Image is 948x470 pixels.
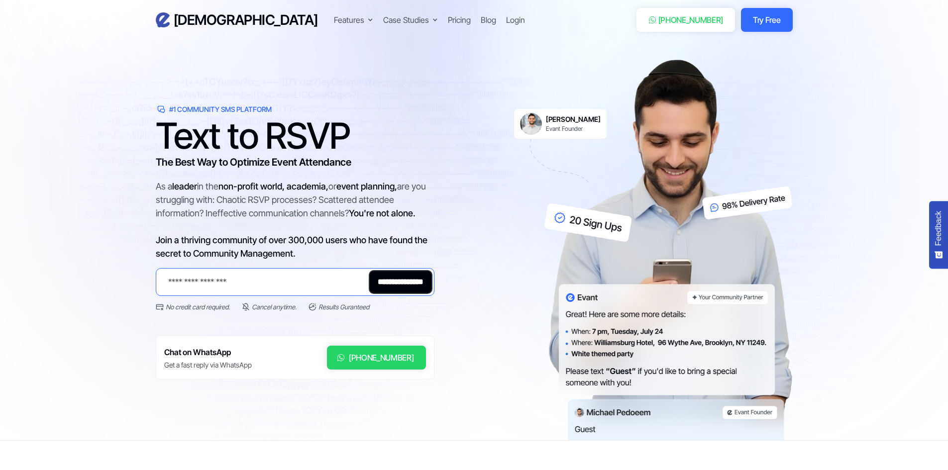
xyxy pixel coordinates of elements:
h3: [DEMOGRAPHIC_DATA] [174,11,318,29]
a: [PHONE_NUMBER] [327,346,426,370]
div: Results Guranteed [318,302,369,312]
a: Blog [481,14,496,26]
div: Features [334,14,373,26]
span: event planning, [336,181,397,191]
div: Get a fast reply via WhatsApp [164,360,252,370]
div: Cancel anytime. [252,302,297,312]
span: Feedback [934,211,943,246]
div: Evant Founder [546,125,601,133]
h3: The Best Way to Optimize Event Attendance [156,155,434,170]
div: #1 Community SMS Platform [169,104,272,114]
h1: Text to RSVP [156,121,434,151]
a: [PERSON_NAME]Evant Founder [514,109,607,139]
a: Try Free [741,8,792,32]
div: No credit card required. [166,302,230,312]
a: Login [506,14,525,26]
span: Join a thriving community of over 300,000 users who have found the secret to Community Management. [156,235,427,259]
span: You're not alone. [349,208,416,218]
div: [PHONE_NUMBER] [349,352,414,364]
div: Case Studies [383,14,438,26]
span: leader [172,181,197,191]
button: Feedback - Show survey [929,201,948,269]
a: [PHONE_NUMBER] [636,8,736,32]
a: home [156,11,318,29]
h6: Chat on WhatsApp [164,346,252,359]
h6: [PERSON_NAME] [546,115,601,124]
form: Email Form 2 [156,268,434,312]
span: non-profit world, academia, [218,181,328,191]
div: As a in the or are you struggling with: Chaotic RSVP processes? Scattered attendee information? I... [156,180,434,260]
div: Features [334,14,364,26]
a: Pricing [448,14,471,26]
div: Case Studies [383,14,429,26]
div: [PHONE_NUMBER] [658,14,724,26]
